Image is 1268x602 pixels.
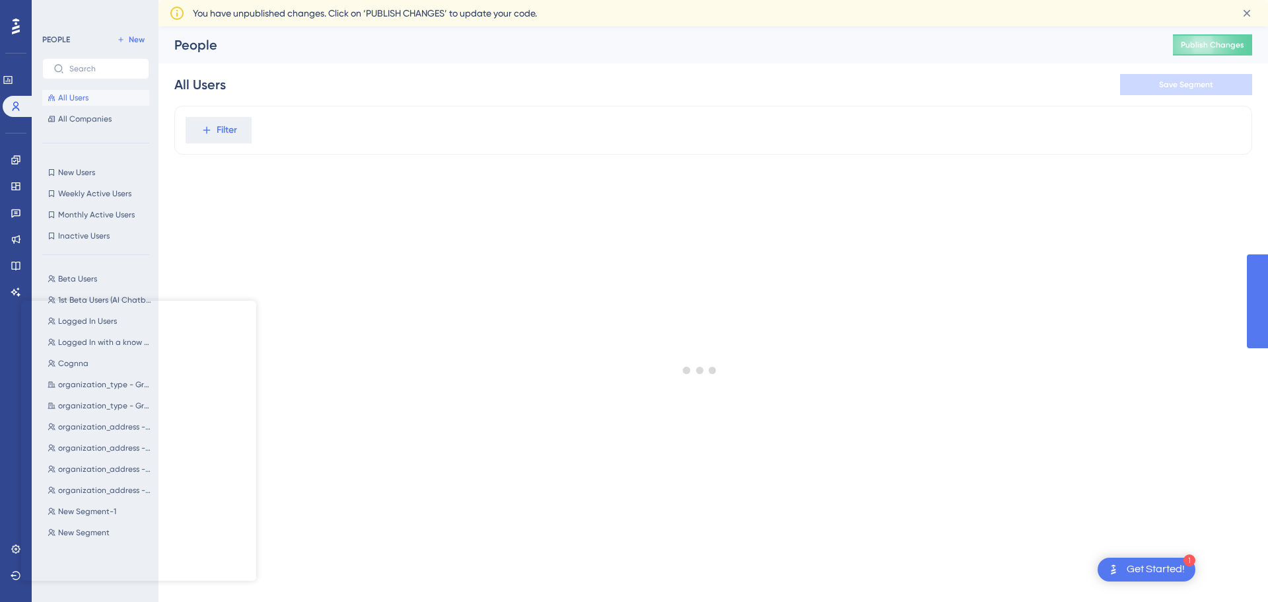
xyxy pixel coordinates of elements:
[174,36,1140,54] div: People
[1181,40,1244,50] span: Publish Changes
[1127,562,1185,577] div: Get Started!
[112,32,149,48] button: New
[42,90,149,106] button: All Users
[42,111,149,127] button: All Companies
[1183,554,1195,566] div: 1
[129,34,145,45] span: New
[1098,558,1195,582] div: Open Get Started! checklist, remaining modules: 1
[42,228,149,244] button: Inactive Users
[1159,79,1213,90] span: Save Segment
[1120,74,1252,95] button: Save Segment
[69,64,138,73] input: Search
[58,295,152,305] span: 1st Beta Users (AI Chatbot/Insights) Survey
[58,274,97,284] span: Beta Users
[42,34,70,45] div: PEOPLE
[42,271,157,287] button: Beta Users
[1213,550,1252,589] iframe: UserGuiding AI Assistant Launcher
[174,75,226,94] div: All Users
[193,5,537,21] span: You have unpublished changes. Click on ‘PUBLISH CHANGES’ to update your code.
[1173,34,1252,56] button: Publish Changes
[58,231,110,241] span: Inactive Users
[42,292,157,308] button: 1st Beta Users (AI Chatbot/Insights) Survey
[42,207,149,223] button: Monthly Active Users
[1106,562,1121,578] img: launcher-image-alternative-text
[58,114,112,124] span: All Companies
[58,93,88,103] span: All Users
[58,167,95,178] span: New Users
[58,188,131,199] span: Weekly Active Users
[42,165,149,180] button: New Users
[58,209,135,220] span: Monthly Active Users
[42,186,149,202] button: Weekly Active Users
